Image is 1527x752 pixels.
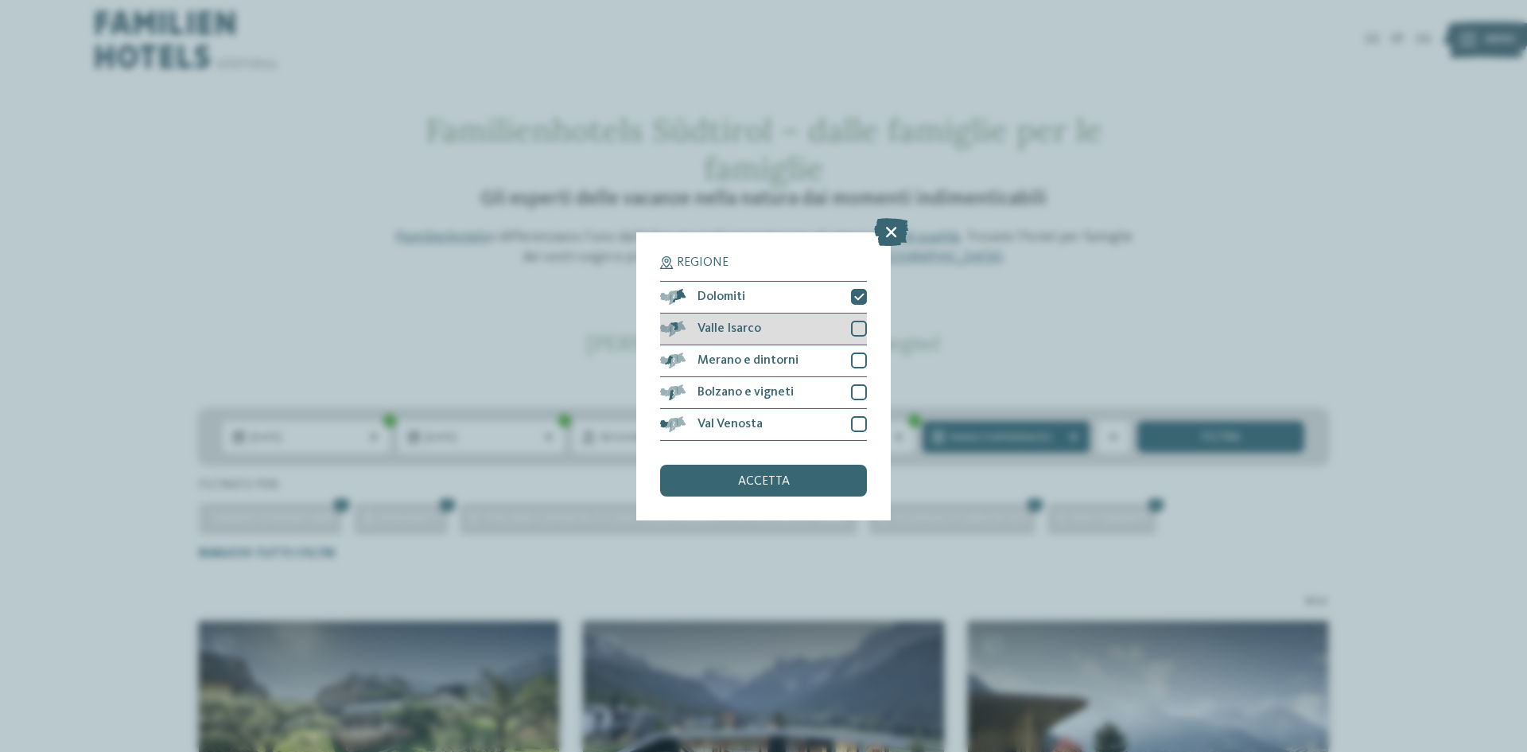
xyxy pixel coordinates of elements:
[697,290,745,303] span: Dolomiti
[738,475,790,488] span: accetta
[697,354,798,367] span: Merano e dintorni
[697,386,794,399] span: Bolzano e vigneti
[677,256,729,269] span: Regione
[697,322,761,335] span: Valle Isarco
[697,418,763,431] span: Val Venosta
